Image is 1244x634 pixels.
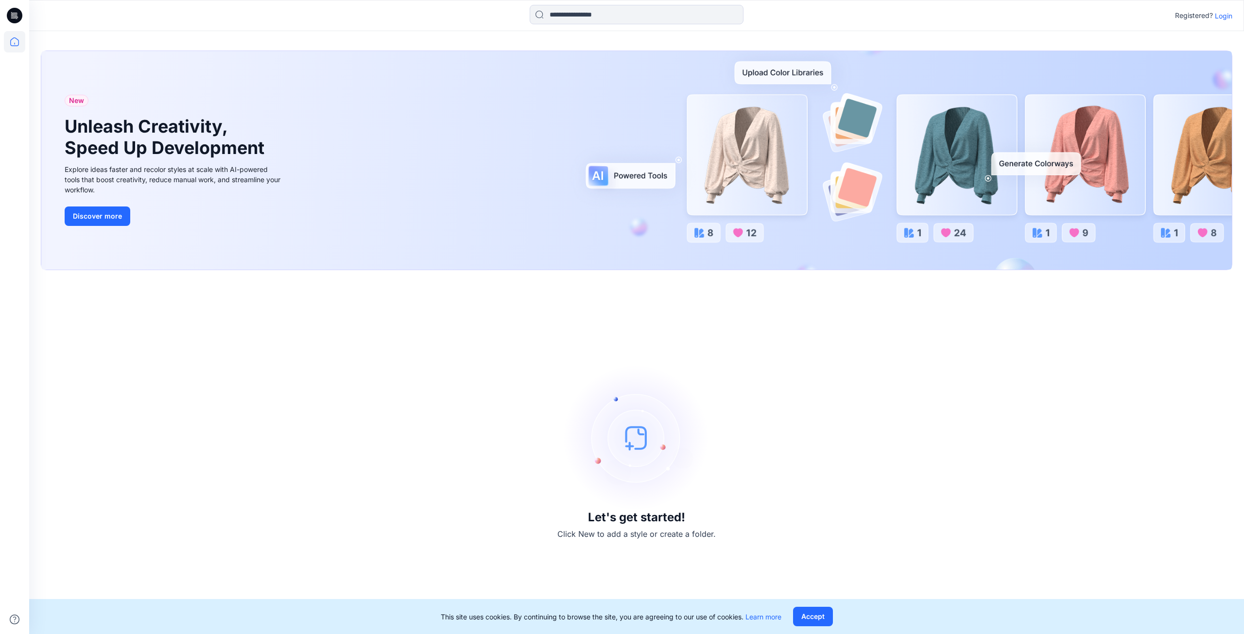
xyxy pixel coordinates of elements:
[65,206,130,226] button: Discover more
[557,528,716,540] p: Click New to add a style or create a folder.
[65,116,269,158] h1: Unleash Creativity, Speed Up Development
[745,613,781,621] a: Learn more
[65,206,283,226] a: Discover more
[441,612,781,622] p: This site uses cookies. By continuing to browse the site, you are agreeing to our use of cookies.
[1175,10,1213,21] p: Registered?
[588,511,685,524] h3: Let's get started!
[69,95,84,106] span: New
[564,365,709,511] img: empty-state-image.svg
[65,164,283,195] div: Explore ideas faster and recolor styles at scale with AI-powered tools that boost creativity, red...
[1215,11,1232,21] p: Login
[793,607,833,626] button: Accept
